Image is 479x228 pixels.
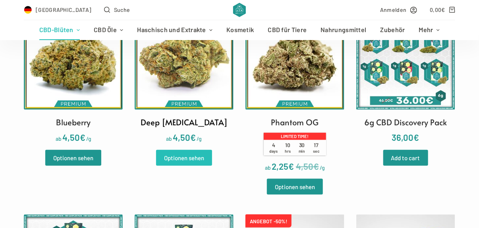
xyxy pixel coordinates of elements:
[373,20,412,40] a: Zubehör
[383,150,428,166] a: „6g CBD Discovery Pack“ zu deinem Warenkorb hinzufügen
[24,11,123,144] a: Blueberry ab4,50€/g
[430,6,445,13] bdi: 0,00
[24,6,32,14] img: DE Flag
[281,142,295,153] span: 10
[191,132,196,142] span: €
[309,142,323,153] span: 17
[32,20,87,40] a: CBD-Blüten
[442,6,445,13] span: €
[24,5,91,14] a: Select Country
[412,20,446,40] a: Mehr
[267,179,323,195] a: Wähle Optionen für „Phantom OG“
[45,150,101,166] a: Wähle Optionen für „Blueberry“
[288,161,294,171] span: €
[56,135,62,142] span: ab
[414,132,419,142] span: €
[156,150,212,166] a: Wähle Optionen für „Deep Amnesia“
[86,135,91,142] span: /g
[56,116,91,128] h2: Blueberry
[32,20,446,40] nav: Header-Menü
[233,3,245,17] img: CBD Alchemy
[173,132,196,142] bdi: 4,50
[299,149,305,153] span: min
[220,20,261,40] a: Kosmetik
[130,20,220,40] a: Haschisch und Extrakte
[296,161,319,171] bdi: 4,50
[104,5,130,14] button: Open search form
[380,5,417,14] a: Anmelden
[285,149,291,153] span: hrs
[272,161,294,171] bdi: 2,25
[36,5,91,14] span: [GEOGRAPHIC_DATA]
[269,149,278,153] span: days
[197,135,202,142] span: /g
[62,132,85,142] bdi: 4,50
[430,5,455,14] a: Shopping cart
[87,20,130,40] a: CBD Öle
[245,11,344,173] a: ANGEBOT -50%! Phantom OG Limited time! 4days 10hrs 30min 17sec ab 2,25€/g
[380,5,406,14] span: Anmelden
[245,215,292,228] span: ANGEBOT -50%!
[141,116,228,128] h2: Deep [MEDICAL_DATA]
[135,11,234,144] a: Deep [MEDICAL_DATA] ab4,50€/g
[313,149,319,153] span: sec
[264,133,326,140] p: Limited time!
[320,164,325,171] span: /g
[392,132,419,142] bdi: 36,00
[314,20,373,40] a: Nahrungsmittel
[267,142,281,153] span: 4
[356,11,455,144] a: 6g CBD Discovery Pack 36,00€
[114,5,130,14] span: Suche
[364,116,447,128] h2: 6g CBD Discovery Pack
[295,142,309,153] span: 30
[313,161,319,171] span: €
[80,132,85,142] span: €
[271,116,319,128] h2: Phantom OG
[261,20,314,40] a: CBD für Tiere
[166,135,172,142] span: ab
[265,164,271,171] span: ab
